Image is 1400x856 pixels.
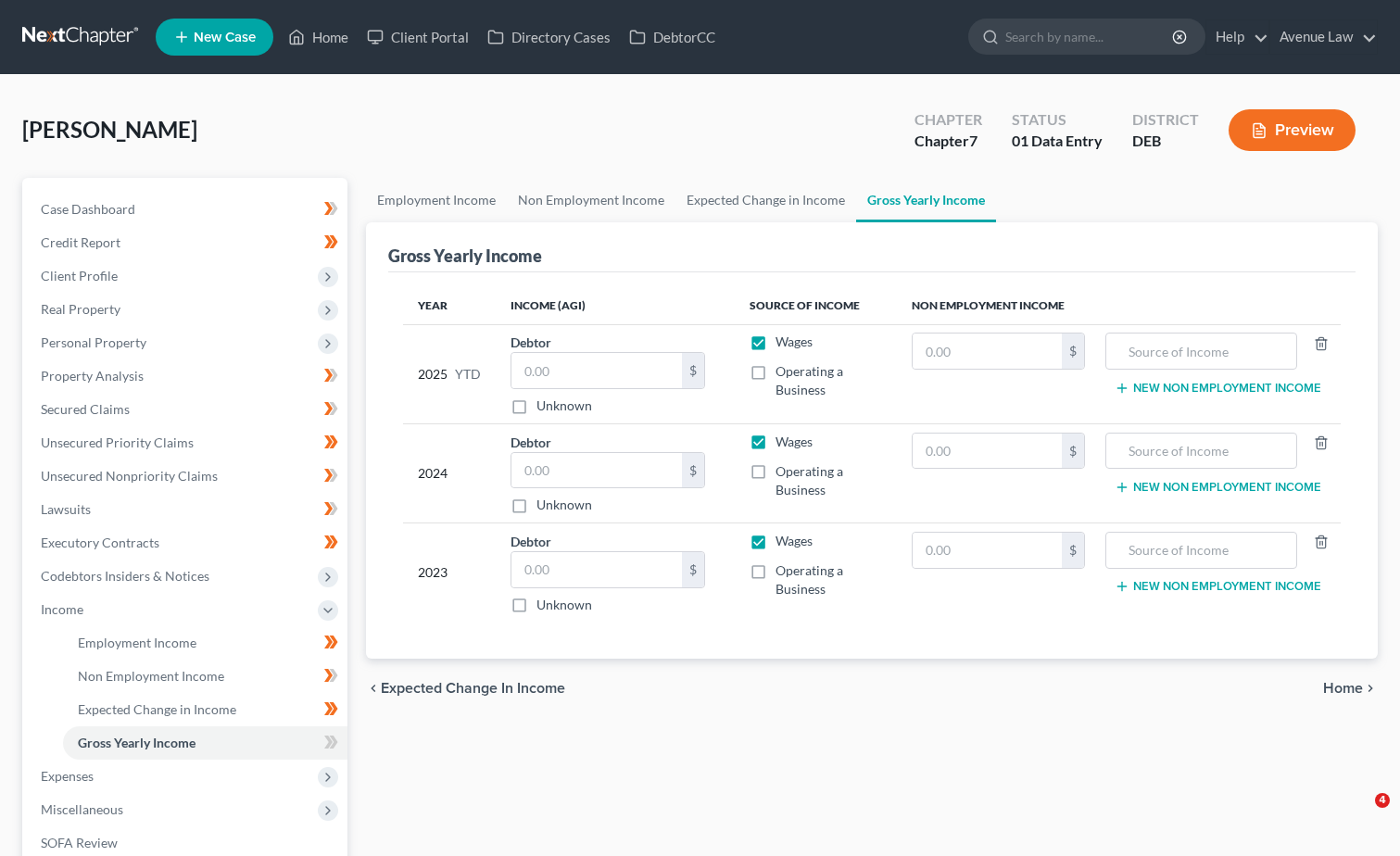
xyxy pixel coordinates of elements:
[1062,334,1084,369] div: $
[41,768,94,784] span: Expenses
[682,453,704,488] div: $
[26,359,347,393] a: Property Analysis
[511,552,682,587] input: 0.00
[536,496,592,514] label: Unknown
[1062,533,1084,568] div: $
[1337,793,1381,837] iframe: Intercom live chat
[969,132,977,149] span: 7
[26,426,347,459] a: Unsecured Priority Claims
[913,334,1061,369] input: 0.00
[1206,20,1268,54] a: Help
[913,533,1061,568] input: 0.00
[41,835,118,850] span: SOFA Review
[26,193,347,226] a: Case Dashboard
[358,20,478,54] a: Client Portal
[507,178,675,222] a: Non Employment Income
[26,493,347,526] a: Lawsuits
[26,393,347,426] a: Secured Claims
[496,287,736,324] th: Income (AGI)
[897,287,1341,324] th: Non Employment Income
[366,681,565,696] button: chevron_left Expected Change in Income
[388,245,542,267] div: Gross Yearly Income
[1115,381,1321,396] button: New Non Employment Income
[41,368,144,384] span: Property Analysis
[1116,434,1287,469] input: Source of Income
[511,532,551,551] label: Debtor
[478,20,620,54] a: Directory Cases
[455,365,481,384] span: YTD
[381,681,565,696] span: Expected Change in Income
[735,287,897,324] th: Source of Income
[776,533,813,548] span: Wages
[1115,579,1321,594] button: New Non Employment Income
[418,532,481,614] div: 2023
[536,397,592,415] label: Unknown
[1375,793,1390,808] span: 4
[511,353,682,388] input: 0.00
[1229,109,1356,151] button: Preview
[511,453,682,488] input: 0.00
[41,801,123,817] span: Miscellaneous
[41,401,130,417] span: Secured Claims
[1323,681,1378,696] button: Home chevron_right
[776,334,813,349] span: Wages
[620,20,725,54] a: DebtorCC
[78,735,195,750] span: Gross Yearly Income
[511,333,551,352] label: Debtor
[913,434,1061,469] input: 0.00
[776,463,843,497] span: Operating a Business
[418,433,481,515] div: 2024
[78,635,196,650] span: Employment Income
[1132,131,1199,152] div: DEB
[1270,20,1377,54] a: Avenue Law
[1116,533,1287,568] input: Source of Income
[403,287,496,324] th: Year
[41,234,120,250] span: Credit Report
[26,226,347,259] a: Credit Report
[41,334,146,350] span: Personal Property
[41,535,159,550] span: Executory Contracts
[41,268,118,283] span: Client Profile
[1012,131,1103,152] div: 01 Data Entry
[776,434,813,449] span: Wages
[63,660,347,693] a: Non Employment Income
[914,131,982,152] div: Chapter
[1012,109,1103,131] div: Status
[366,178,507,222] a: Employment Income
[41,568,209,584] span: Codebtors Insiders & Notices
[1005,19,1175,54] input: Search by name...
[41,601,83,617] span: Income
[41,201,135,217] span: Case Dashboard
[194,31,256,44] span: New Case
[1116,334,1287,369] input: Source of Income
[26,526,347,560] a: Executory Contracts
[41,434,194,450] span: Unsecured Priority Claims
[22,116,197,143] span: [PERSON_NAME]
[78,668,224,684] span: Non Employment Income
[1115,480,1321,495] button: New Non Employment Income
[26,459,347,493] a: Unsecured Nonpriority Claims
[1363,681,1378,696] i: chevron_right
[1062,434,1084,469] div: $
[511,433,551,452] label: Debtor
[682,353,704,388] div: $
[536,596,592,614] label: Unknown
[41,501,91,517] span: Lawsuits
[279,20,358,54] a: Home
[78,701,236,717] span: Expected Change in Income
[366,681,381,696] i: chevron_left
[63,626,347,660] a: Employment Income
[675,178,856,222] a: Expected Change in Income
[776,363,843,397] span: Operating a Business
[914,109,982,131] div: Chapter
[41,301,120,317] span: Real Property
[63,726,347,760] a: Gross Yearly Income
[1323,681,1363,696] span: Home
[856,178,996,222] a: Gross Yearly Income
[418,333,481,415] div: 2025
[41,468,218,484] span: Unsecured Nonpriority Claims
[682,552,704,587] div: $
[776,562,843,597] span: Operating a Business
[1132,109,1199,131] div: District
[63,693,347,726] a: Expected Change in Income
